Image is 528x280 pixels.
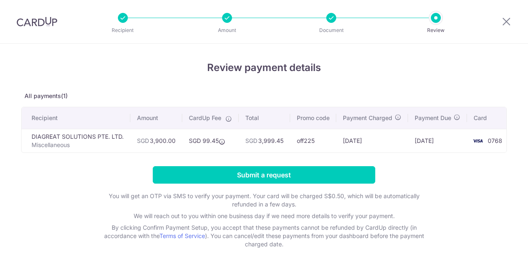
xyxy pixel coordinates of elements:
span: 0768 [488,137,502,144]
td: 3,999.45 [239,129,290,152]
p: By clicking Confirm Payment Setup, you accept that these payments cannot be refunded by CardUp di... [98,224,430,248]
span: CardUp Fee [189,114,221,122]
th: Amount [130,107,182,129]
img: CardUp [17,17,57,27]
p: Document [301,26,362,34]
p: All payments(1) [21,92,507,100]
span: SGD [245,137,257,144]
p: Miscellaneous [32,141,124,149]
h4: Review payment details [21,60,507,75]
td: 3,900.00 [130,129,182,152]
th: Total [239,107,290,129]
th: Promo code [290,107,336,129]
th: Recipient [22,107,130,129]
th: Card [467,107,512,129]
img: <span class="translation_missing" title="translation missing: en.account_steps.new_confirm_form.b... [469,136,486,146]
td: SGD 99.45 [182,129,239,152]
input: Submit a request [153,166,375,184]
p: Amount [196,26,258,34]
p: Review [405,26,467,34]
td: [DATE] [336,129,408,152]
span: Payment Due [415,114,451,122]
iframe: Opens a widget where you can find more information [475,255,520,276]
td: off225 [290,129,336,152]
p: We will reach out to you within one business day if we need more details to verify your payment. [98,212,430,220]
span: Payment Charged [343,114,392,122]
p: Recipient [92,26,154,34]
td: [DATE] [408,129,467,152]
td: DIAGREAT SOLUTIONS PTE. LTD. [22,129,130,152]
a: Terms of Service [159,232,205,239]
span: SGD [137,137,149,144]
p: You will get an OTP via SMS to verify your payment. Your card will be charged S$0.50, which will ... [98,192,430,209]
